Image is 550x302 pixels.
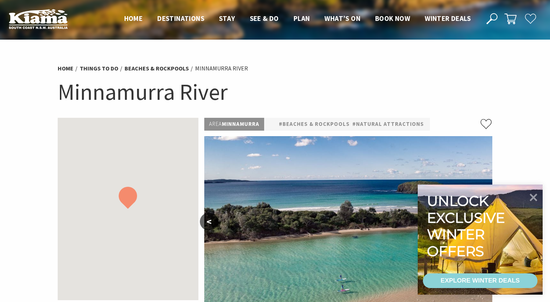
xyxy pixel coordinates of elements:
a: EXPLORE WINTER DEALS [423,273,538,288]
span: See & Do [250,14,279,23]
img: Kiama Logo [9,9,68,29]
span: Home [124,14,143,23]
div: Unlock exclusive winter offers [427,193,508,259]
span: Area [209,120,222,127]
span: Book now [375,14,410,23]
a: Things To Do [80,65,118,72]
a: Home [58,65,73,72]
a: Beaches & Rockpools [125,65,189,72]
span: Destinations [157,14,204,23]
a: #Natural Attractions [352,120,424,129]
span: Stay [219,14,235,23]
p: Minnamurra [204,118,264,131]
span: What’s On [324,14,360,23]
span: Plan [294,14,310,23]
div: EXPLORE WINTER DEALS [441,273,520,288]
nav: Main Menu [117,13,478,25]
h1: Minnamurra River [58,77,493,107]
a: #Beaches & Rockpools [279,120,350,129]
li: Minnamurra River [195,64,248,73]
button: < [200,213,218,230]
span: Winter Deals [425,14,471,23]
